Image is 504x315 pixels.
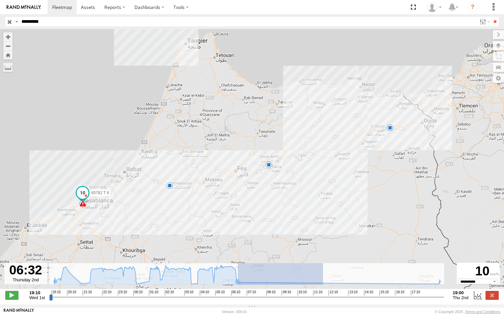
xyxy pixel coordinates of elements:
label: Close [486,291,499,299]
div: Younes Gaubi [425,2,444,12]
span: 08:10 [266,290,275,296]
button: Zoom out [3,41,13,51]
span: 14:10 [364,290,373,296]
span: 05:10 [215,290,225,296]
button: Zoom Home [3,51,13,59]
span: 06:10 [231,290,240,296]
span: Thu 2nd Oct 2025 [453,295,469,300]
a: Visit our Website [4,308,34,315]
label: Search Query [14,17,19,26]
span: 10:10 [298,290,307,296]
span: 65782 T 6 [91,191,109,195]
strong: 19:00 [453,290,469,295]
span: 21:10 [83,290,92,296]
button: Zoom in [3,32,13,41]
span: 01:10 [149,290,158,296]
span: 00:10 [133,290,143,296]
label: Map Settings [493,74,504,83]
span: 09:10 [282,290,291,296]
div: Version: 309.01 [222,310,247,314]
span: 20:10 [67,290,76,296]
span: 12:10 [329,290,338,296]
label: Play/Stop [5,291,18,299]
span: 19:10 [52,290,61,296]
span: 17:10 [411,290,420,296]
span: 13:10 [348,290,357,296]
span: 11:10 [313,290,322,296]
span: 15:10 [379,290,389,296]
strong: 19:10 [29,290,45,295]
i: ? [467,2,478,13]
label: Measure [3,63,13,72]
span: 03:10 [184,290,194,296]
span: 16:10 [395,290,404,296]
label: Search Filter Options [477,17,491,26]
span: 02:10 [165,290,174,296]
div: © Copyright 2025 - [435,310,500,314]
span: 07:10 [247,290,256,296]
span: Wed 1st Oct 2025 [29,295,45,300]
span: 22:10 [102,290,111,296]
img: rand-logo.svg [7,5,41,10]
span: 23:10 [118,290,127,296]
a: Terms and Conditions [465,310,500,314]
span: 04:10 [200,290,209,296]
div: 10 [458,264,499,279]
